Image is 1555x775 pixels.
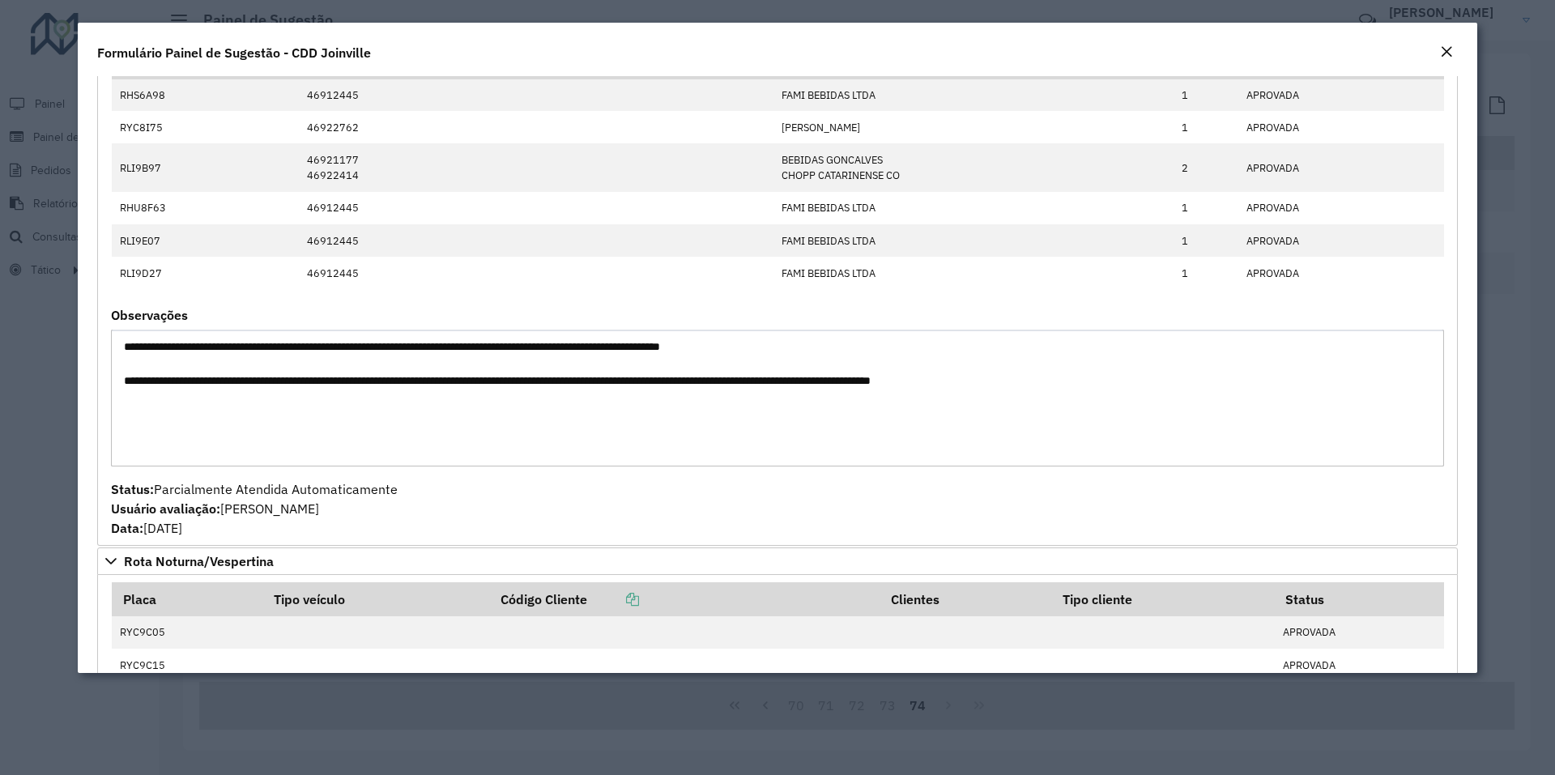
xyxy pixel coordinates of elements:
[262,582,489,616] th: Tipo veículo
[112,79,299,112] td: RHS6A98
[1275,649,1444,681] td: APROVADA
[97,37,1458,546] div: Mapas Sugeridos: Placa-Cliente
[490,582,880,616] th: Código Cliente
[1238,257,1443,289] td: APROVADA
[298,192,773,224] td: 46912445
[773,257,1174,289] td: FAMI BEBIDAS LTDA
[773,224,1174,257] td: FAMI BEBIDAS LTDA
[124,555,274,568] span: Rota Noturna/Vespertina
[1238,79,1443,112] td: APROVADA
[773,111,1174,143] td: [PERSON_NAME]
[1173,192,1238,224] td: 1
[112,111,299,143] td: RYC8I75
[587,591,639,607] a: Copiar
[97,547,1458,575] a: Rota Noturna/Vespertina
[298,111,773,143] td: 46922762
[773,192,1174,224] td: FAMI BEBIDAS LTDA
[111,500,220,517] strong: Usuário avaliação:
[1173,257,1238,289] td: 1
[112,224,299,257] td: RLI9E07
[880,582,1051,616] th: Clientes
[1435,42,1458,63] button: Close
[1238,192,1443,224] td: APROVADA
[112,192,299,224] td: RHU8F63
[111,481,398,536] span: Parcialmente Atendida Automaticamente [PERSON_NAME] [DATE]
[298,143,773,191] td: 46921177 46922414
[111,305,188,325] label: Observações
[298,79,773,112] td: 46912445
[1440,45,1453,58] em: Fechar
[1238,143,1443,191] td: APROVADA
[1173,143,1238,191] td: 2
[1173,224,1238,257] td: 1
[112,257,299,289] td: RLI9D27
[97,43,371,62] h4: Formulário Painel de Sugestão - CDD Joinville
[1051,582,1274,616] th: Tipo cliente
[112,616,263,649] td: RYC9C05
[1275,582,1444,616] th: Status
[112,649,263,681] td: RYC9C15
[1238,111,1443,143] td: APROVADA
[1173,111,1238,143] td: 1
[111,520,143,536] strong: Data:
[298,224,773,257] td: 46912445
[773,143,1174,191] td: BEBIDAS GONCALVES CHOPP CATARINENSE CO
[1275,616,1444,649] td: APROVADA
[298,257,773,289] td: 46912445
[773,79,1174,112] td: FAMI BEBIDAS LTDA
[112,143,299,191] td: RLI9B97
[111,481,154,497] strong: Status:
[1173,79,1238,112] td: 1
[1238,224,1443,257] td: APROVADA
[112,582,263,616] th: Placa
